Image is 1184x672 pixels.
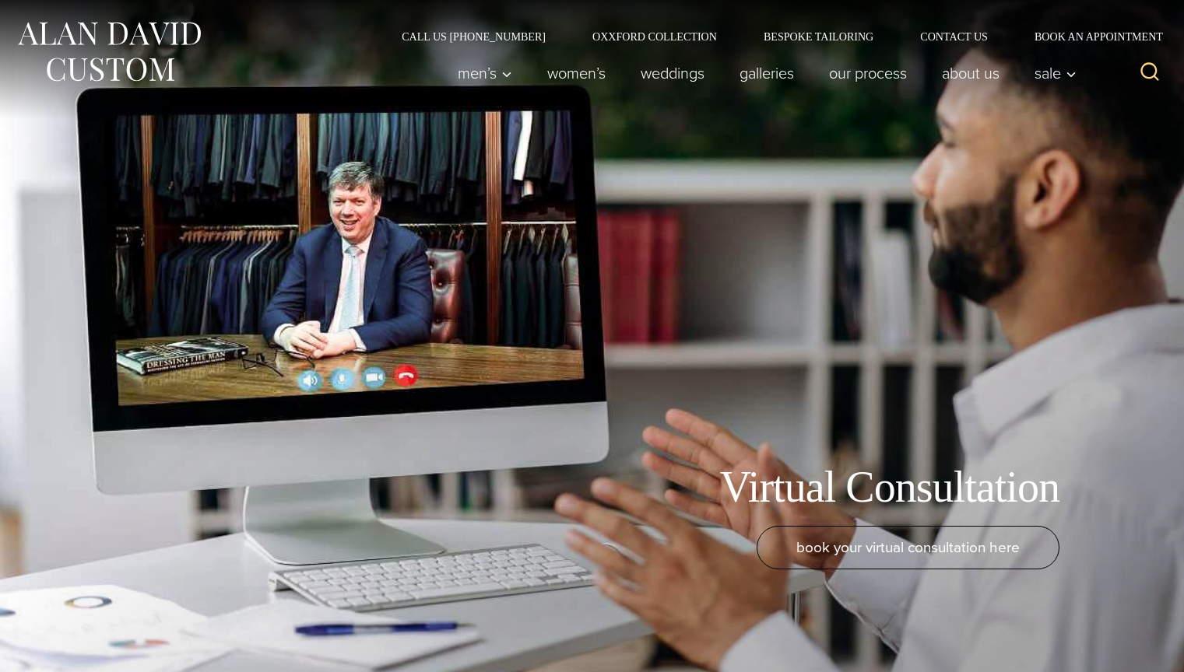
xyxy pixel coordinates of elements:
a: About Us [925,58,1017,89]
span: book your virtual consultation here [796,536,1020,558]
nav: Primary Navigation [441,58,1085,89]
button: View Search Form [1131,54,1168,92]
a: Book an Appointment [1011,31,1168,42]
a: Contact Us [897,31,1011,42]
span: Sale [1035,65,1077,81]
h1: Virtual Consultation [720,461,1059,513]
a: Bespoke Tailoring [740,31,897,42]
span: Men’s [458,65,512,81]
nav: Secondary Navigation [378,31,1168,42]
a: Oxxford Collection [569,31,740,42]
a: Our Process [812,58,925,89]
a: Galleries [722,58,812,89]
a: book your virtual consultation here [757,526,1059,569]
img: Alan David Custom [16,17,202,86]
a: weddings [624,58,722,89]
a: Call Us [PHONE_NUMBER] [378,31,569,42]
a: Women’s [530,58,624,89]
